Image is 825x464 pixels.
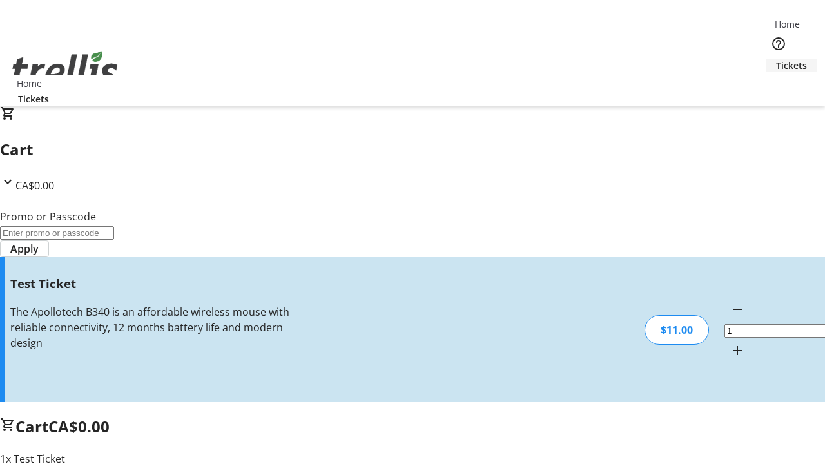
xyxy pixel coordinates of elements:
a: Home [8,77,50,90]
button: Help [766,31,791,57]
div: The Apollotech B340 is an affordable wireless mouse with reliable connectivity, 12 months battery... [10,304,292,351]
span: Apply [10,241,39,256]
span: CA$0.00 [48,416,110,437]
a: Tickets [766,59,817,72]
span: Tickets [776,59,807,72]
a: Home [766,17,808,31]
div: $11.00 [645,315,709,345]
button: Cart [766,72,791,98]
button: Increment by one [724,338,750,363]
span: Home [17,77,42,90]
span: CA$0.00 [15,179,54,193]
span: Home [775,17,800,31]
button: Decrement by one [724,296,750,322]
h3: Test Ticket [10,275,292,293]
a: Tickets [8,92,59,106]
img: Orient E2E Organization 62PuBA5FJd's Logo [8,37,122,101]
span: Tickets [18,92,49,106]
